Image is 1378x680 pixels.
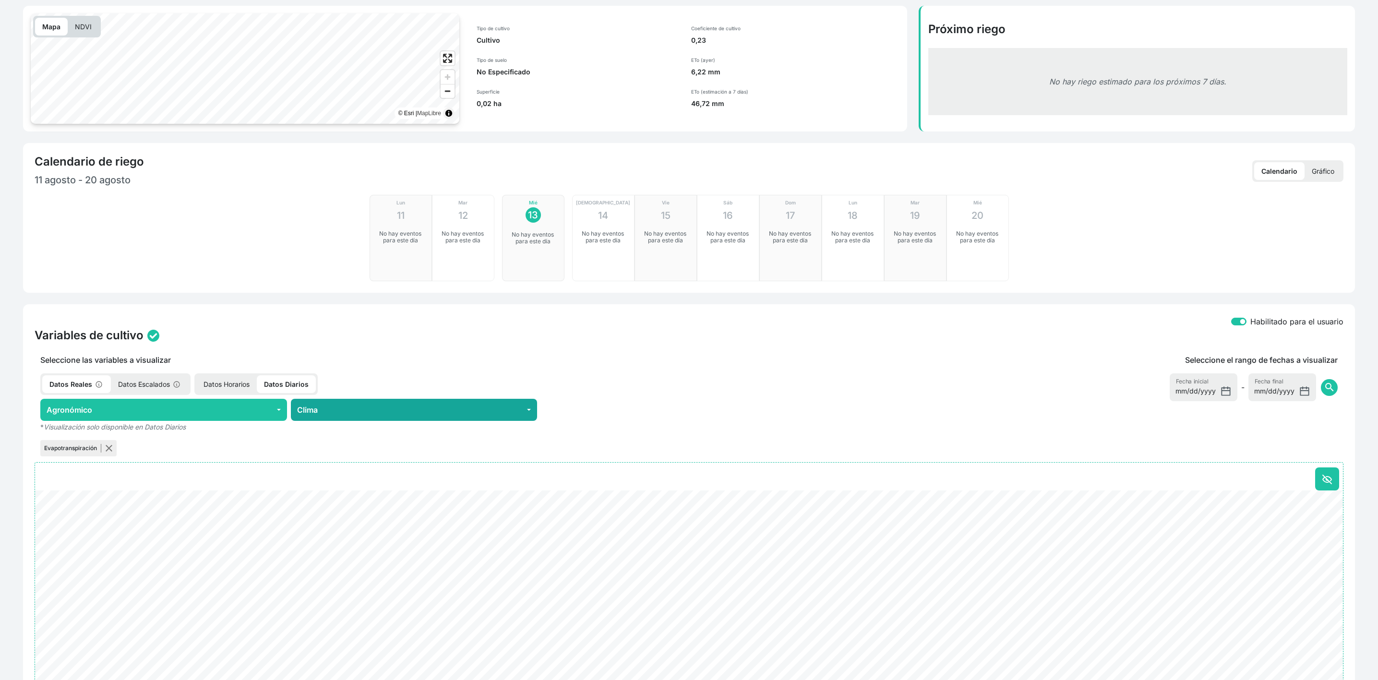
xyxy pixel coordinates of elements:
[953,230,1002,244] p: No hay eventos para este día
[691,25,900,32] p: Coeficiente de cultivo
[691,99,900,108] p: 46,72 mm
[111,375,189,393] p: Datos Escalados
[598,208,608,223] p: 14
[641,230,690,244] p: No hay eventos para este día
[661,208,671,223] p: 15
[1315,467,1339,490] button: Ocultar todo
[1049,77,1226,86] em: No hay riego estimado para los próximos 7 días.
[417,110,441,117] a: MapLibre
[662,199,670,206] p: Vie
[849,199,857,206] p: Lun
[691,36,900,45] p: 0,23
[477,67,680,77] p: No Especificado
[529,199,538,206] p: Mié
[397,208,405,223] p: 11
[376,230,425,244] p: No hay eventos para este día
[828,230,877,244] p: No hay eventos para este día
[1321,379,1338,396] button: search
[441,84,455,98] button: Zoom out
[528,208,538,222] p: 13
[477,36,680,45] p: Cultivo
[458,208,468,223] p: 12
[723,208,733,223] p: 16
[443,107,455,119] summary: Toggle attribution
[196,375,257,393] p: Datos Horarios
[458,199,467,206] p: Mar
[1254,162,1305,180] p: Calendario
[35,354,793,366] p: Seleccione las variables a visualizar
[785,199,796,206] p: Dom
[691,67,900,77] p: 6,22 mm
[147,330,159,342] img: status
[477,99,680,108] p: 0,02 ha
[68,18,99,36] p: NDVI
[291,399,538,421] button: Clima
[1250,316,1343,327] label: Habilitado para el usuario
[910,208,920,223] p: 19
[691,57,900,63] p: ETo (ayer)
[971,208,983,223] p: 20
[578,230,627,244] p: No hay eventos para este día
[1185,354,1338,366] p: Seleccione el rango de fechas a visualizar
[257,375,316,393] p: Datos Diarios
[508,231,557,245] p: No hay eventos para este día
[766,230,815,244] p: No hay eventos para este día
[723,199,732,206] p: Sáb
[477,88,680,95] p: Superficie
[42,375,111,393] p: Datos Reales
[703,230,752,244] p: No hay eventos para este día
[973,199,982,206] p: Mié
[477,57,680,63] p: Tipo de suelo
[35,173,689,187] p: 11 agosto - 20 agosto
[398,108,441,118] div: © Esri |
[35,328,144,343] h4: Variables de cultivo
[1305,162,1342,180] p: Gráfico
[441,70,455,84] button: Zoom in
[848,208,858,223] p: 18
[928,22,1347,36] h4: Próximo riego
[576,199,630,206] p: [DEMOGRAPHIC_DATA]
[1241,382,1245,393] span: -
[477,25,680,32] p: Tipo de cultivo
[890,230,939,244] p: No hay eventos para este día
[40,399,287,421] button: Agronómico
[35,18,68,36] p: Mapa
[44,444,101,453] p: Evapotranspiración
[44,423,186,431] em: Visualización solo disponible en Datos Diarios
[396,199,405,206] p: Lun
[1324,382,1335,393] span: search
[31,13,459,124] canvas: Map
[691,88,900,95] p: ETo (estimación a 7 días)
[35,155,144,169] h4: Calendario de riego
[786,208,795,223] p: 17
[438,230,487,244] p: No hay eventos para este día
[441,51,455,65] button: Enter fullscreen
[911,199,920,206] p: Mar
